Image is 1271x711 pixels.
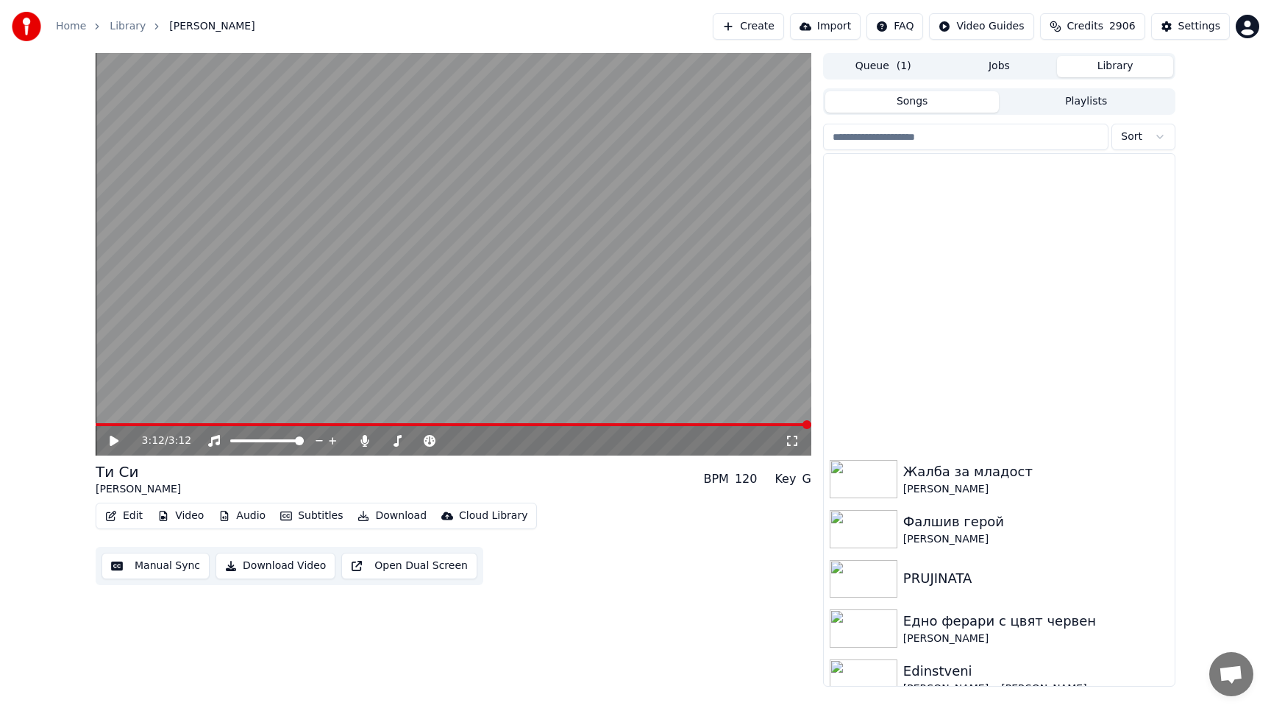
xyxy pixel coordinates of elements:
div: G [802,470,811,488]
button: Open Dual Screen [341,553,477,579]
button: Audio [213,506,271,526]
span: Sort [1121,130,1142,144]
img: youka [12,12,41,41]
div: Едно ферари с цвят червен [903,611,1169,632]
div: Edinstveni [903,661,1169,682]
div: 120 [735,470,758,488]
div: Отворен чат [1209,652,1253,696]
div: [PERSON_NAME] [96,482,181,497]
span: 3:12 [142,434,165,448]
a: Home [56,19,86,34]
div: Ти Си [96,461,181,482]
button: Credits2906 [1040,13,1145,40]
span: [PERSON_NAME] [169,19,254,34]
div: / [142,434,177,448]
div: Жалба за младост [903,461,1169,482]
button: Settings [1151,13,1230,40]
div: Key [775,470,796,488]
span: ( 1 ) [897,59,911,74]
div: [PERSON_NAME] [903,532,1169,547]
button: Edit [99,506,149,526]
button: Playlists [999,91,1173,113]
button: Library [1057,56,1173,77]
button: Jobs [941,56,1058,77]
button: Download Video [216,553,335,579]
span: 2906 [1109,19,1136,34]
div: Settings [1178,19,1220,34]
button: Subtitles [274,506,349,526]
button: Songs [825,91,1000,113]
span: 3:12 [168,434,191,448]
nav: breadcrumb [56,19,255,34]
button: Download [352,506,432,526]
div: [PERSON_NAME] [903,632,1169,646]
button: FAQ [866,13,923,40]
span: Credits [1067,19,1103,34]
button: Video Guides [929,13,1033,40]
button: Queue [825,56,941,77]
div: Фалшив герой [903,512,1169,532]
button: Manual Sync [102,553,210,579]
button: Create [713,13,784,40]
button: Video [152,506,210,526]
div: Cloud Library [459,509,527,523]
button: Import [790,13,861,40]
div: BPM [703,470,728,488]
a: Library [110,19,146,34]
div: [PERSON_NAME] • [PERSON_NAME] [903,682,1169,696]
div: [PERSON_NAME] [903,482,1169,497]
div: PRUJINATA [903,568,1169,589]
